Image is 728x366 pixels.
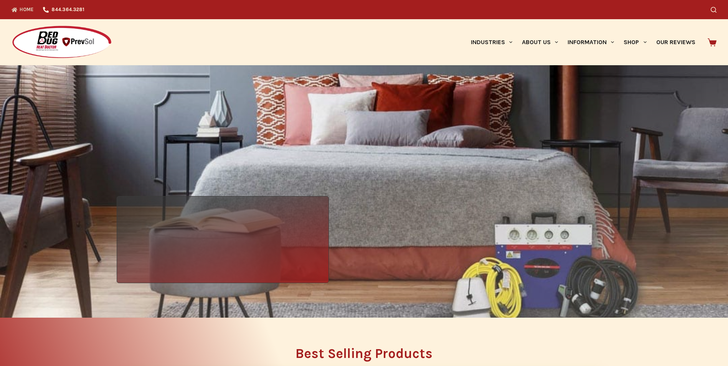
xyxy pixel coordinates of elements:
[651,19,700,65] a: Our Reviews
[117,347,612,360] h2: Best Selling Products
[517,19,563,65] a: About Us
[619,19,651,65] a: Shop
[711,7,716,13] button: Search
[563,19,619,65] a: Information
[466,19,517,65] a: Industries
[12,25,112,59] img: Prevsol/Bed Bug Heat Doctor
[466,19,700,65] nav: Primary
